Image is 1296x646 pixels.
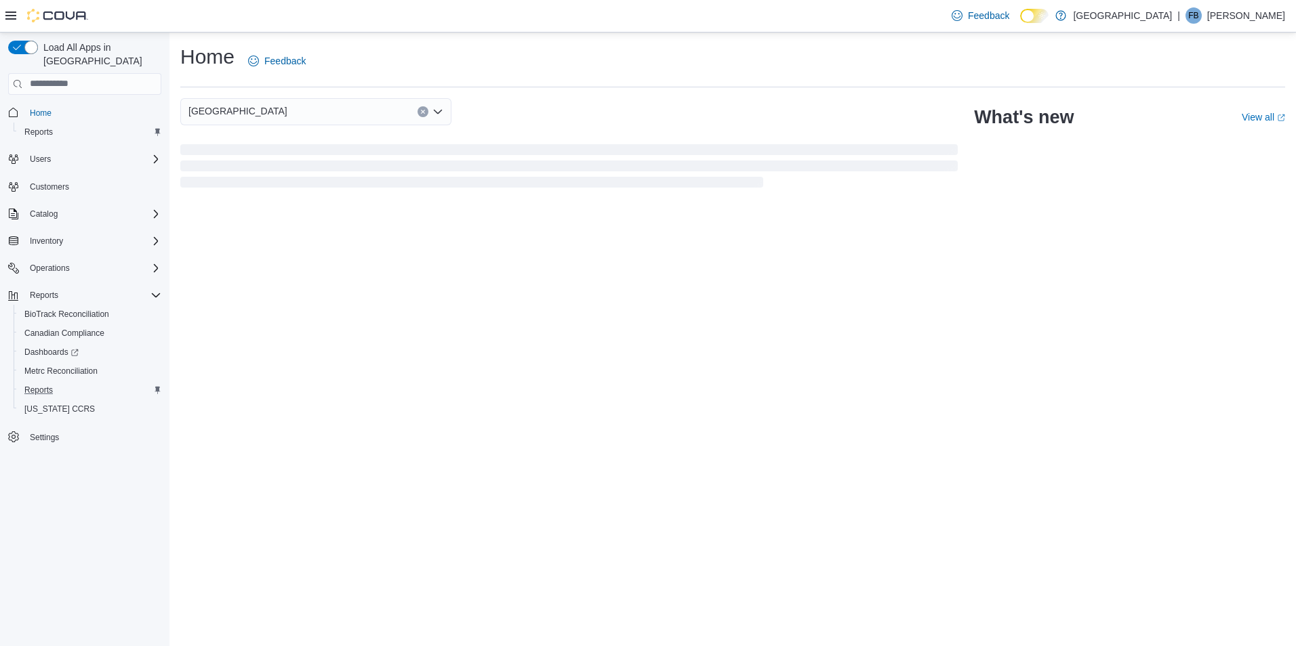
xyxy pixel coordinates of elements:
a: BioTrack Reconciliation [19,306,115,322]
a: Dashboards [19,344,84,360]
span: Home [30,108,52,119]
a: Settings [24,429,64,446]
h2: What's new [974,106,1074,128]
button: BioTrack Reconciliation [14,305,167,324]
span: Feedback [968,9,1009,22]
span: Canadian Compliance [24,328,104,339]
span: Users [24,151,161,167]
span: Operations [24,260,161,276]
button: Operations [24,260,75,276]
button: Reports [14,381,167,400]
a: Reports [19,124,58,140]
span: Operations [30,263,70,274]
input: Dark Mode [1020,9,1049,23]
span: [US_STATE] CCRS [24,404,95,414]
button: Clear input [418,106,428,117]
a: Feedback [243,47,311,74]
button: Metrc Reconciliation [14,362,167,381]
span: Load All Apps in [GEOGRAPHIC_DATA] [38,41,161,68]
span: Settings [30,432,59,443]
span: Catalog [30,209,58,219]
a: Canadian Compliance [19,325,110,341]
span: Loading [180,147,958,190]
span: Settings [24,428,161,445]
span: Users [30,154,51,165]
span: Reports [19,124,161,140]
span: Canadian Compliance [19,325,161,341]
a: Dashboards [14,343,167,362]
button: Customers [3,177,167,196]
span: Customers [24,178,161,195]
span: Metrc Reconciliation [24,366,98,376]
span: Customers [30,181,69,192]
svg: External link [1277,114,1285,122]
button: Inventory [3,232,167,251]
span: Reports [24,385,53,395]
div: Frank Baker [1186,7,1202,24]
span: BioTrack Reconciliation [19,306,161,322]
span: Inventory [30,236,63,246]
button: Canadian Compliance [14,324,167,343]
button: Users [24,151,56,167]
p: [PERSON_NAME] [1207,7,1285,24]
span: Feedback [264,54,306,68]
button: Open list of options [432,106,443,117]
button: Users [3,150,167,169]
button: Catalog [3,204,167,223]
a: Customers [24,179,75,195]
a: Home [24,105,57,121]
a: View allExternal link [1242,112,1285,123]
span: Home [24,104,161,121]
button: [US_STATE] CCRS [14,400,167,418]
img: Cova [27,9,88,22]
button: Inventory [24,233,68,249]
span: Reports [19,382,161,398]
p: [GEOGRAPHIC_DATA] [1073,7,1172,24]
button: Reports [3,286,167,305]
a: Feedback [946,2,1015,29]
span: Washington CCRS [19,401,161,417]
nav: Complex example [8,98,161,482]
a: Metrc Reconciliation [19,363,103,379]
span: Inventory [24,233,161,249]
span: Metrc Reconciliation [19,363,161,379]
a: Reports [19,382,58,398]
span: FB [1188,7,1198,24]
span: Dashboards [19,344,161,360]
span: Reports [24,287,161,303]
button: Catalog [24,206,63,222]
span: Dashboards [24,347,79,358]
button: Operations [3,259,167,278]
h1: Home [180,43,235,70]
a: [US_STATE] CCRS [19,401,100,417]
span: [GEOGRAPHIC_DATA] [188,103,287,119]
p: | [1177,7,1180,24]
span: BioTrack Reconciliation [24,309,109,320]
span: Dark Mode [1020,23,1021,24]
button: Reports [24,287,64,303]
button: Settings [3,427,167,446]
span: Reports [24,127,53,137]
button: Home [3,103,167,123]
span: Reports [30,290,58,301]
span: Catalog [24,206,161,222]
button: Reports [14,123,167,142]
